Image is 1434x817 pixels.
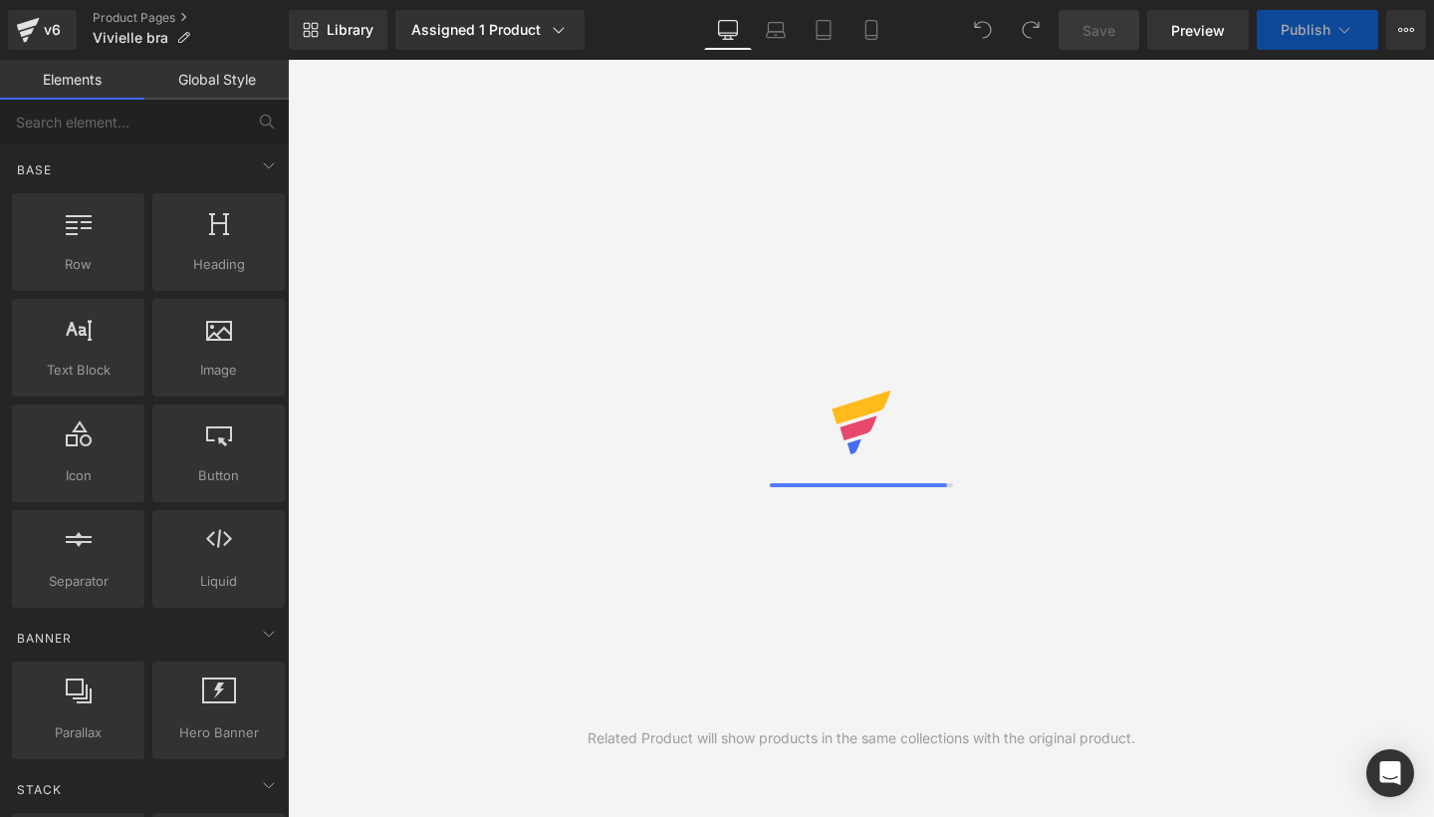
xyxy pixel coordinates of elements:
[40,17,65,43] div: v6
[158,465,279,486] span: Button
[588,727,1135,749] div: Related Product will show products in the same collections with the original product.
[411,20,569,40] div: Assigned 1 Product
[158,254,279,275] span: Heading
[93,30,168,46] span: Vivielle bra
[1147,10,1249,50] a: Preview
[1011,10,1051,50] button: Redo
[18,722,138,743] span: Parallax
[847,10,895,50] a: Mobile
[1171,20,1225,41] span: Preview
[15,629,74,648] span: Banner
[158,360,279,381] span: Image
[800,10,847,50] a: Tablet
[93,10,289,26] a: Product Pages
[18,254,138,275] span: Row
[1366,749,1414,797] div: Open Intercom Messenger
[1386,10,1426,50] button: More
[704,10,752,50] a: Desktop
[289,10,387,50] a: New Library
[752,10,800,50] a: Laptop
[18,360,138,381] span: Text Block
[8,10,77,50] a: v6
[18,465,138,486] span: Icon
[158,722,279,743] span: Hero Banner
[158,571,279,592] span: Liquid
[18,571,138,592] span: Separator
[144,60,289,100] a: Global Style
[963,10,1003,50] button: Undo
[1082,20,1115,41] span: Save
[1257,10,1378,50] button: Publish
[15,160,54,179] span: Base
[1281,22,1330,38] span: Publish
[327,21,373,39] span: Library
[15,780,64,799] span: Stack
